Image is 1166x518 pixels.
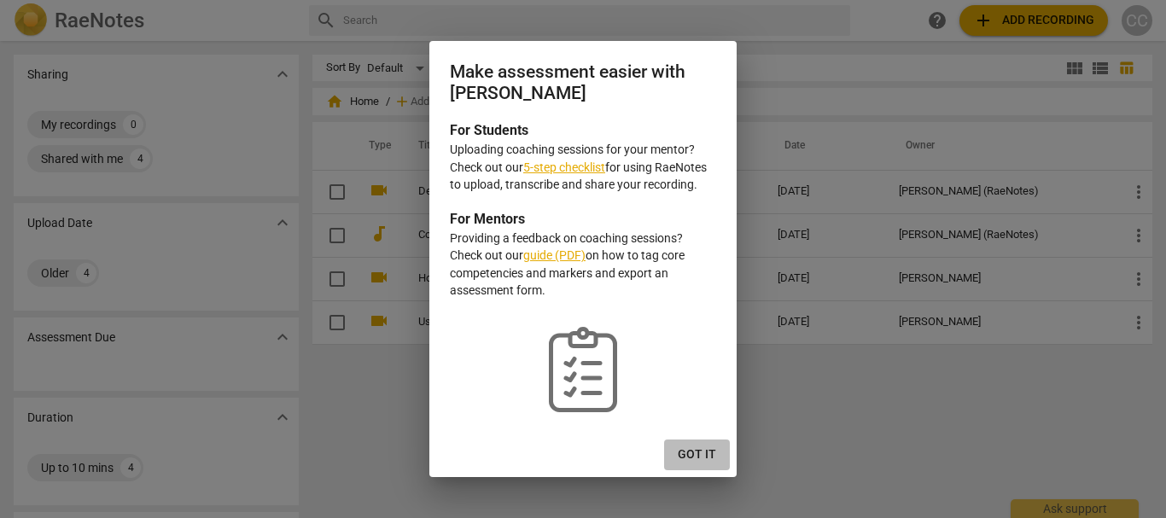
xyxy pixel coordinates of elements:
[523,248,586,262] a: guide (PDF)
[450,122,528,138] b: For Students
[450,230,716,300] p: Providing a feedback on coaching sessions? Check out our on how to tag core competencies and mark...
[523,160,605,174] a: 5-step checklist
[450,211,525,227] b: For Mentors
[450,61,716,103] h2: Make assessment easier with [PERSON_NAME]
[450,141,716,194] p: Uploading coaching sessions for your mentor? Check out our for using RaeNotes to upload, transcri...
[678,446,716,463] span: Got it
[664,439,730,470] button: Got it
